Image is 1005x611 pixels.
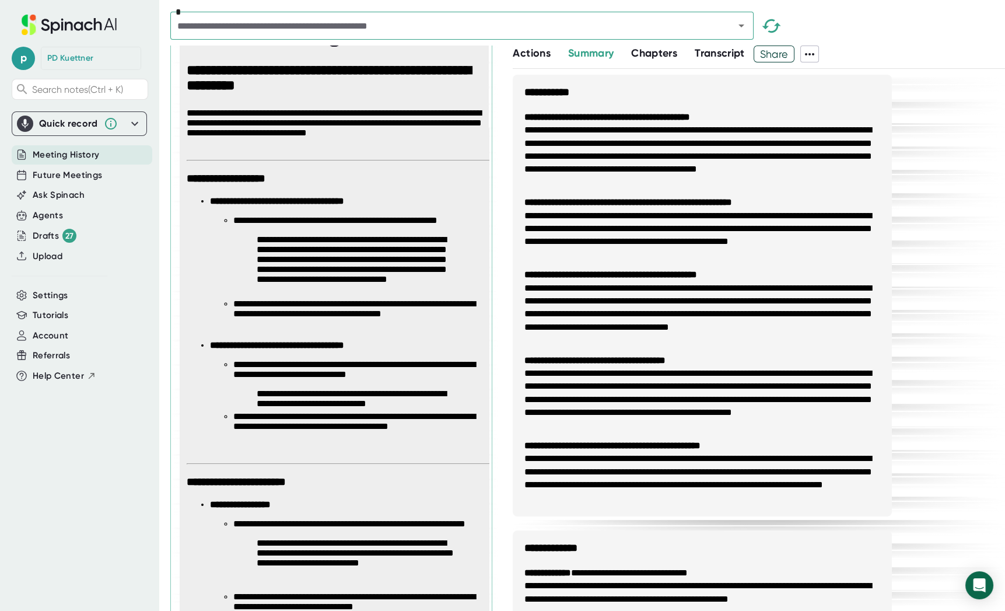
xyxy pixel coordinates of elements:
[695,47,745,60] span: Transcript
[733,18,750,34] button: Open
[33,148,99,162] button: Meeting History
[33,250,62,263] button: Upload
[33,188,85,202] button: Ask Spinach
[33,209,63,222] button: Agents
[33,229,76,243] div: Drafts
[17,112,142,135] div: Quick record
[631,47,677,60] span: Chapters
[62,229,76,243] div: 27
[39,118,98,130] div: Quick record
[754,44,794,64] span: Share
[631,46,677,61] button: Chapters
[33,289,68,302] button: Settings
[12,47,35,70] span: p
[754,46,795,62] button: Share
[33,229,76,243] button: Drafts 27
[33,349,70,362] button: Referrals
[47,53,93,64] div: PD Kuettner
[33,369,96,383] button: Help Center
[568,46,614,61] button: Summary
[32,84,123,95] span: Search notes (Ctrl + K)
[33,309,68,322] button: Tutorials
[568,47,614,60] span: Summary
[513,47,550,60] span: Actions
[33,369,84,383] span: Help Center
[33,329,68,343] button: Account
[965,571,993,599] div: Open Intercom Messenger
[33,169,102,182] button: Future Meetings
[513,46,550,61] button: Actions
[695,46,745,61] button: Transcript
